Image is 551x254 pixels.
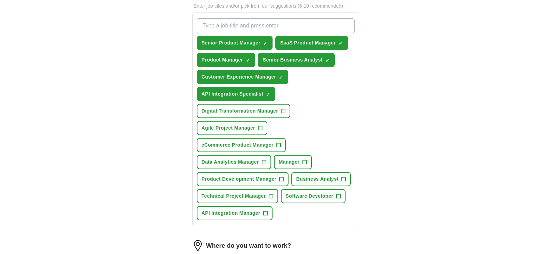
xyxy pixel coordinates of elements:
[202,90,264,98] span: API Integration Specialist
[202,73,276,81] span: Customer Experience Manager
[275,36,348,50] button: SaaS Product Manager✓
[197,104,291,118] button: Digital Transformation Manager
[279,158,300,166] span: Manager
[339,41,343,46] span: ✓
[286,192,333,200] span: Software Developer
[197,18,355,33] input: Type a job title and press enter
[202,124,255,132] span: Agile Project Manager
[263,56,323,64] span: Senior Business Analyst
[197,53,256,67] button: Product Manager✓
[197,121,267,135] button: Agile Project Manager
[274,155,312,169] button: Manager
[197,189,278,203] button: Technical Project Manager
[258,53,335,67] button: Senior Business Analyst✓
[206,241,291,251] label: Where do you want to work?
[197,36,273,50] button: Senior Product Manager✓
[202,107,278,115] span: Digital Transformation Manager
[263,41,267,46] span: ✓
[197,155,271,169] button: Data Analytics Manager
[197,206,273,220] button: API Integration Manager
[202,39,261,47] span: Senior Product Manager
[197,87,276,101] button: API Integration Specialist✓
[197,138,286,152] button: eCommerce Product Manager
[202,141,274,149] span: eCommerce Product Manager
[281,189,346,203] button: Software Developer
[291,172,351,186] button: Business Analyst
[197,70,289,84] button: Customer Experience Manager✓
[202,175,277,183] span: Product Development Manager
[280,39,336,47] span: SaaS Product Manager
[266,92,270,97] span: ✓
[246,58,250,63] span: ✓
[192,2,359,10] p: Enter job titles and/or pick from our suggestions (6-10 recommended)
[202,56,243,64] span: Product Manager
[202,210,260,217] span: API Integration Manager
[325,58,330,63] span: ✓
[197,172,289,186] button: Product Development Manager
[296,175,339,183] span: Business Analyst
[202,192,266,200] span: Technical Project Manager
[202,158,259,166] span: Data Analytics Manager
[192,240,203,251] img: location.png
[279,75,283,80] span: ✓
